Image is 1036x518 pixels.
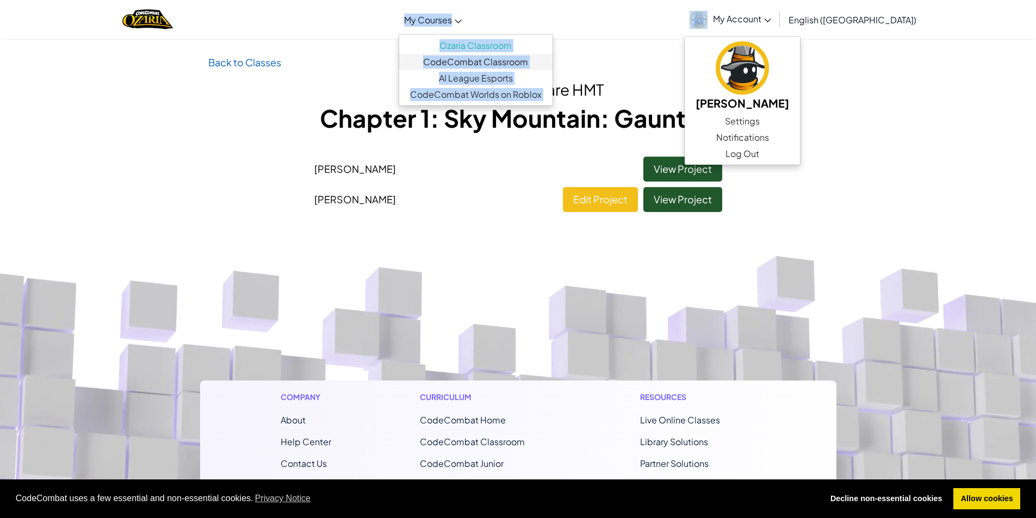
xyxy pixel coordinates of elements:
[420,414,506,426] span: CodeCombat Home
[783,5,922,34] a: English ([GEOGRAPHIC_DATA])
[281,414,306,426] a: About
[643,187,722,212] a: View Project
[696,95,789,111] h5: [PERSON_NAME]
[690,11,708,29] img: avatar
[281,391,331,403] h1: Company
[640,391,756,403] h1: Resources
[823,488,950,510] a: deny cookies
[399,70,553,86] a: AI League Esports
[643,157,722,182] a: View Project
[399,5,467,34] a: My Courses
[789,14,916,26] span: English ([GEOGRAPHIC_DATA])
[685,40,800,113] a: [PERSON_NAME]
[314,193,396,205] span: [PERSON_NAME]
[399,54,553,70] a: CodeCombat Classroom
[314,163,396,175] span: [PERSON_NAME]
[640,414,720,426] a: Live Online Classes
[685,113,800,129] a: Settings
[420,436,525,447] a: CodeCombat Classroom
[685,129,800,146] a: Notifications
[713,13,771,24] span: My Account
[208,56,281,68] a: Back to Classes
[420,391,551,403] h1: Curriculum
[208,78,828,101] h2: GW 6 Shakespeare HMT
[716,41,769,95] img: avatar
[716,131,769,144] span: Notifications
[563,187,638,212] a: Edit Project
[399,86,553,103] a: CodeCombat Worlds on Roblox
[404,14,452,26] span: My Courses
[122,8,173,30] img: Home
[420,458,504,469] a: CodeCombat Junior
[685,146,800,162] a: Log Out
[253,490,313,507] a: learn more about cookies
[16,490,815,507] span: CodeCombat uses a few essential and non-essential cookies.
[399,38,553,54] a: Ozaria Classroom
[281,436,331,447] a: Help Center
[208,101,828,135] h1: Chapter 1: Sky Mountain: Gauntlet
[640,458,709,469] a: Partner Solutions
[122,8,173,30] a: Ozaria by CodeCombat logo
[953,488,1020,510] a: allow cookies
[684,2,777,36] a: My Account
[281,458,327,469] span: Contact Us
[640,436,708,447] a: Library Solutions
